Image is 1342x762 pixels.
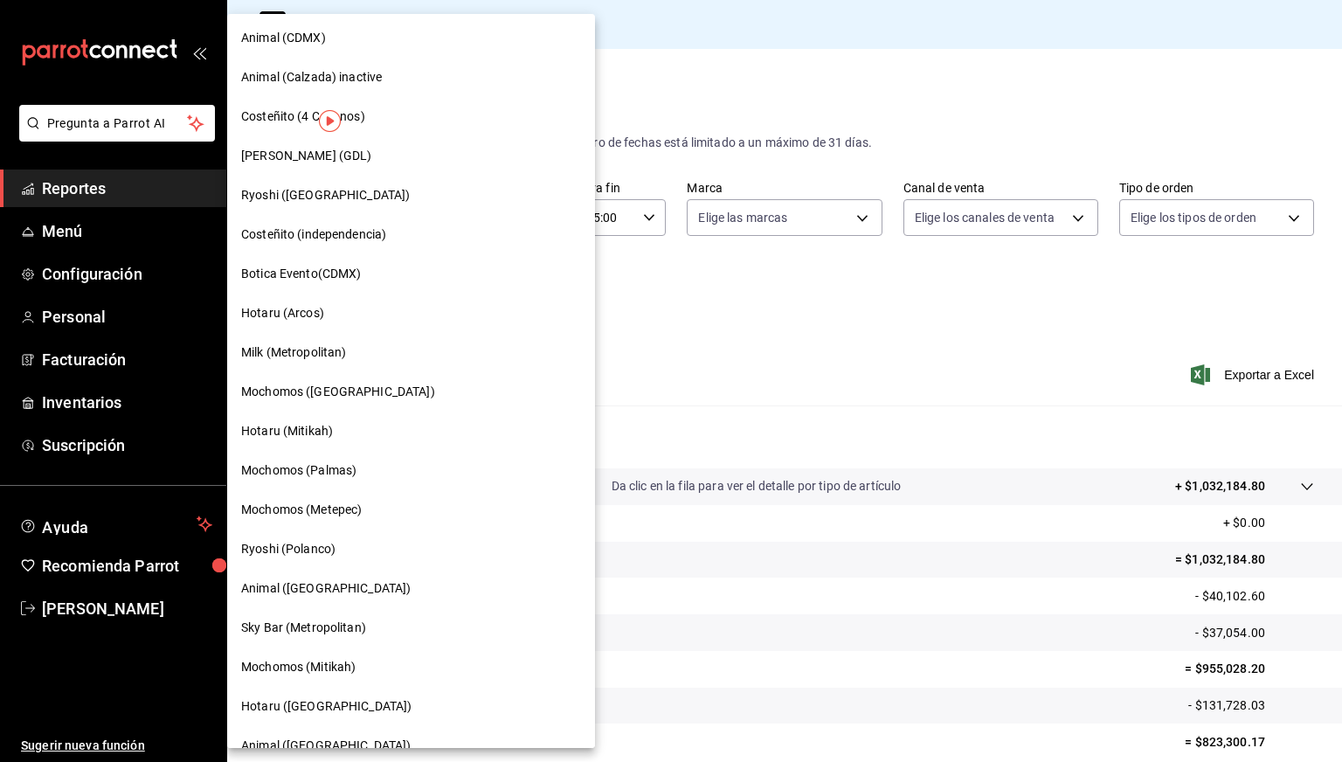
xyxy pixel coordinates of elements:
[227,569,595,608] div: Animal ([GEOGRAPHIC_DATA])
[227,333,595,372] div: Milk (Metropolitan)
[241,265,362,283] span: Botica Evento(CDMX)
[241,304,324,322] span: Hotaru (Arcos)
[241,658,356,676] span: Mochomos (Mitikah)
[227,648,595,687] div: Mochomos (Mitikah)
[227,608,595,648] div: Sky Bar (Metropolitan)
[241,579,411,598] span: Animal ([GEOGRAPHIC_DATA])
[227,176,595,215] div: Ryoshi ([GEOGRAPHIC_DATA])
[241,461,356,480] span: Mochomos (Palmas)
[227,451,595,490] div: Mochomos (Palmas)
[241,383,435,401] span: Mochomos ([GEOGRAPHIC_DATA])
[241,225,386,244] span: Costeñito (independencia)
[227,215,595,254] div: Costeñito (independencia)
[227,18,595,58] div: Animal (CDMX)
[241,68,382,87] span: Animal (Calzada) inactive
[241,697,412,716] span: Hotaru ([GEOGRAPHIC_DATA])
[241,186,410,204] span: Ryoshi ([GEOGRAPHIC_DATA])
[241,737,411,755] span: Animal ([GEOGRAPHIC_DATA])
[227,412,595,451] div: Hotaru (Mitikah)
[227,97,595,136] div: Costeñito (4 Caminos)
[227,136,595,176] div: [PERSON_NAME] (GDL)
[241,619,366,637] span: Sky Bar (Metropolitan)
[241,422,333,440] span: Hotaru (Mitikah)
[241,343,347,362] span: Milk (Metropolitan)
[241,501,362,519] span: Mochomos (Metepec)
[241,107,365,126] span: Costeñito (4 Caminos)
[227,58,595,97] div: Animal (Calzada) inactive
[241,540,335,558] span: Ryoshi (Polanco)
[227,372,595,412] div: Mochomos ([GEOGRAPHIC_DATA])
[227,294,595,333] div: Hotaru (Arcos)
[241,29,326,47] span: Animal (CDMX)
[241,147,372,165] span: [PERSON_NAME] (GDL)
[319,110,341,132] img: Tooltip marker
[227,687,595,726] div: Hotaru ([GEOGRAPHIC_DATA])
[227,254,595,294] div: Botica Evento(CDMX)
[227,530,595,569] div: Ryoshi (Polanco)
[227,490,595,530] div: Mochomos (Metepec)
